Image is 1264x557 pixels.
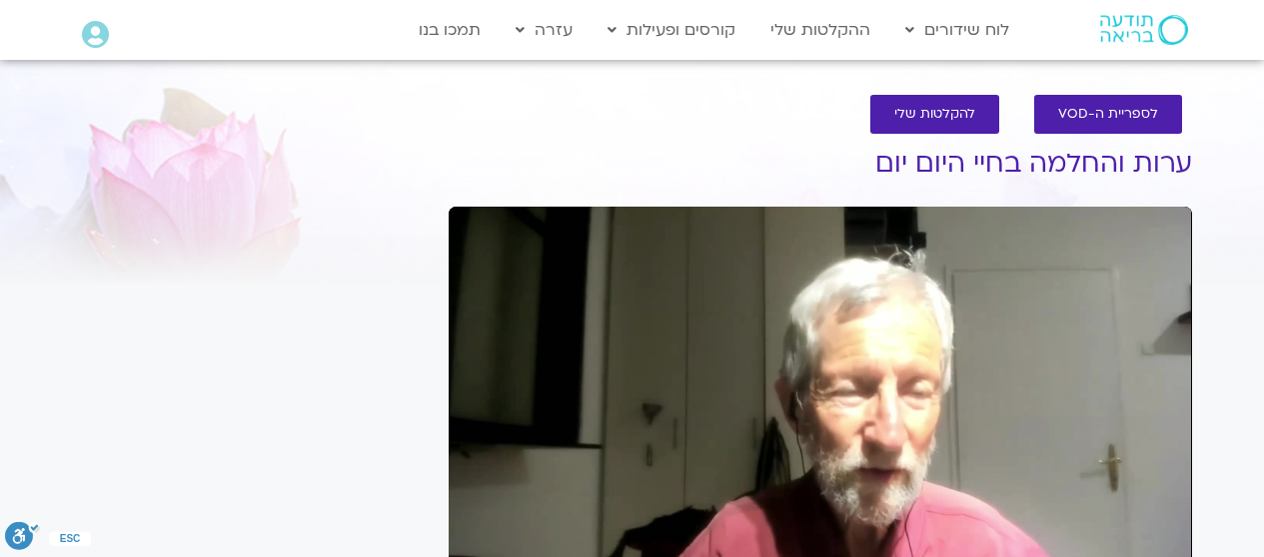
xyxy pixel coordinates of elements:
span: לספריית ה-VOD [1058,107,1158,122]
a: לספריית ה-VOD [1034,95,1182,134]
a: ההקלטות שלי [760,11,880,49]
a: לוח שידורים [895,11,1019,49]
a: תמכו בנו [409,11,491,49]
a: קורסים ופעילות [598,11,745,49]
a: להקלטות שלי [870,95,999,134]
img: תודעה בריאה [1100,15,1188,45]
h1: ערות והחלמה בחיי היום יום [449,149,1192,179]
a: עזרה [506,11,583,49]
span: להקלטות שלי [894,107,975,122]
